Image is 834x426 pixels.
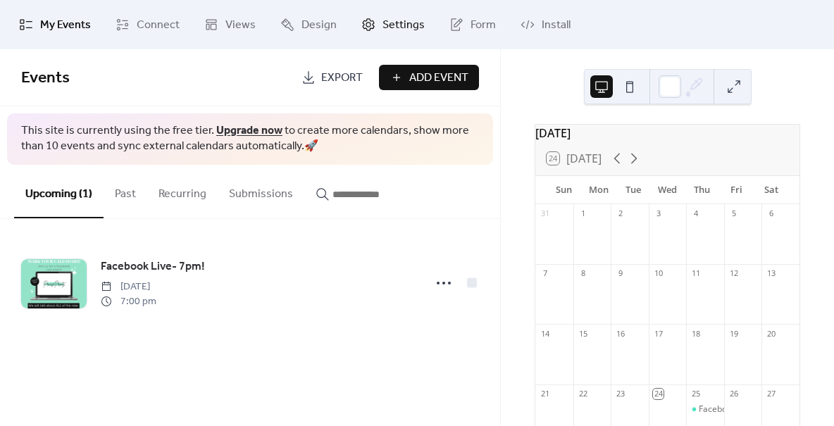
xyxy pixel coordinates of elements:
[301,17,337,34] span: Design
[542,17,571,34] span: Install
[685,176,719,204] div: Thu
[690,268,701,279] div: 11
[379,65,479,90] button: Add Event
[101,294,156,309] span: 7:00 pm
[615,208,625,219] div: 2
[225,17,256,34] span: Views
[270,6,347,44] a: Design
[382,17,425,34] span: Settings
[728,328,739,339] div: 19
[194,6,266,44] a: Views
[578,389,588,399] div: 22
[653,208,664,219] div: 3
[719,176,754,204] div: Fri
[101,258,205,275] span: Facebook Live- 7pm!
[728,389,739,399] div: 26
[101,280,156,294] span: [DATE]
[471,17,496,34] span: Form
[8,6,101,44] a: My Events
[690,328,701,339] div: 18
[147,165,218,217] button: Recurring
[409,70,468,87] span: Add Event
[351,6,435,44] a: Settings
[653,268,664,279] div: 10
[766,389,776,399] div: 27
[754,176,788,204] div: Sat
[105,6,190,44] a: Connect
[766,208,776,219] div: 6
[216,120,282,142] a: Upgrade now
[766,328,776,339] div: 20
[578,328,588,339] div: 15
[291,65,373,90] a: Export
[510,6,581,44] a: Install
[104,165,147,217] button: Past
[728,268,739,279] div: 12
[690,208,701,219] div: 4
[14,165,104,218] button: Upcoming (1)
[578,208,588,219] div: 1
[40,17,91,34] span: My Events
[578,268,588,279] div: 8
[21,123,479,155] span: This site is currently using the free tier. to create more calendars, show more than 10 events an...
[439,6,506,44] a: Form
[653,389,664,399] div: 24
[690,389,701,399] div: 25
[540,389,550,399] div: 21
[728,208,739,219] div: 5
[653,328,664,339] div: 17
[540,268,550,279] div: 7
[615,328,625,339] div: 16
[766,268,776,279] div: 13
[699,403,778,415] div: Facebook Live- 7pm!
[615,268,625,279] div: 9
[615,389,625,399] div: 23
[686,403,724,415] div: Facebook Live- 7pm!
[218,165,304,217] button: Submissions
[535,125,799,142] div: [DATE]
[650,176,685,204] div: Wed
[540,328,550,339] div: 14
[547,176,581,204] div: Sun
[137,17,180,34] span: Connect
[321,70,363,87] span: Export
[21,63,70,94] span: Events
[540,208,550,219] div: 31
[581,176,616,204] div: Mon
[101,258,205,276] a: Facebook Live- 7pm!
[616,176,650,204] div: Tue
